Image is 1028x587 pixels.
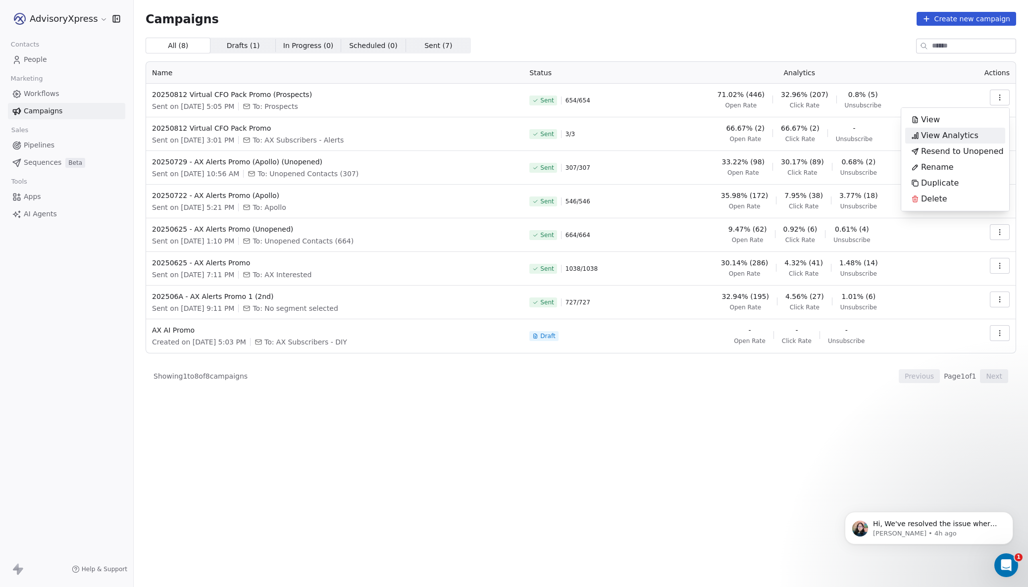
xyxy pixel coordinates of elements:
[921,177,959,189] span: Duplicate
[921,193,947,205] span: Delete
[921,130,978,142] span: View Analytics
[921,146,1004,157] span: Resend to Unopened
[994,553,1018,577] iframe: Intercom live chat
[1015,553,1023,561] span: 1
[905,112,1005,207] div: Suggestions
[921,161,954,173] span: Rename
[830,491,1028,560] iframe: Intercom notifications message
[921,114,940,126] span: View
